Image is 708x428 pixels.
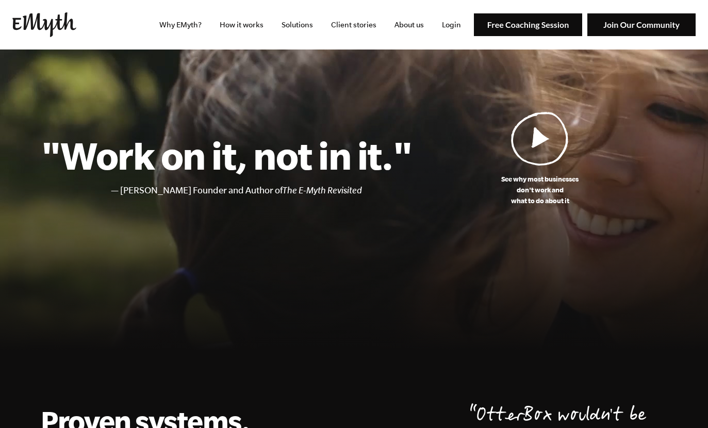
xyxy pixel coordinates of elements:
img: Play Video [511,111,569,166]
img: EMyth [12,12,76,37]
img: Free Coaching Session [474,13,582,37]
img: Join Our Community [587,13,696,37]
i: The E-Myth Revisited [283,185,362,195]
p: See why most businesses don't work and what to do about it [413,174,668,206]
a: See why most businessesdon't work andwhat to do about it [413,111,668,206]
h1: "Work on it, not in it." [41,133,413,178]
li: [PERSON_NAME] Founder and Author of [120,183,413,198]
